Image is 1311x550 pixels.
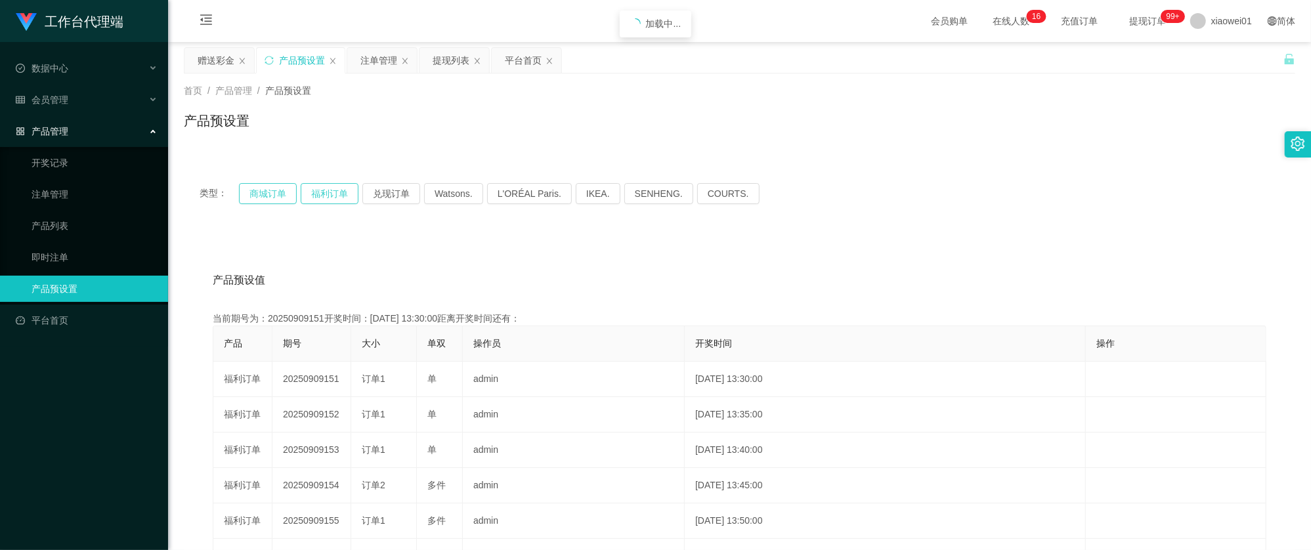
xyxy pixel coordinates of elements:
button: 福利订单 [301,183,358,204]
span: 充值订单 [1055,16,1105,26]
span: 单 [427,373,437,384]
span: 在线人数 [987,16,1037,26]
i: 图标: close [546,57,553,65]
span: 操作员 [473,338,501,349]
span: 订单1 [362,373,385,384]
span: 类型： [200,183,239,204]
td: admin [463,397,685,433]
i: icon: loading [630,18,641,29]
i: 图标: check-circle-o [16,64,25,73]
span: 产品预设值 [213,272,265,288]
i: 图标: close [329,57,337,65]
sup: 1115 [1161,10,1185,23]
i: 图标: table [16,95,25,104]
td: [DATE] 13:50:00 [685,503,1086,539]
span: 多件 [427,515,446,526]
a: 即时注单 [32,244,158,270]
a: 开奖记录 [32,150,158,176]
a: 产品预设置 [32,276,158,302]
a: 注单管理 [32,181,158,207]
span: 数据中心 [16,63,68,74]
button: SENHENG. [624,183,693,204]
span: 会员管理 [16,95,68,105]
div: 注单管理 [360,48,397,73]
span: 大小 [362,338,380,349]
td: admin [463,362,685,397]
span: / [207,85,210,96]
span: 订单1 [362,515,385,526]
span: 提现订单 [1123,16,1173,26]
span: 期号 [283,338,301,349]
a: 产品列表 [32,213,158,239]
span: 开奖时间 [695,338,732,349]
span: 订单2 [362,480,385,490]
span: 产品预设置 [265,85,311,96]
p: 1 [1032,10,1037,23]
span: / [257,85,260,96]
i: 图标: sync [265,56,274,65]
td: 福利订单 [213,503,272,539]
i: 图标: menu-fold [184,1,228,43]
div: 赠送彩金 [198,48,234,73]
td: 20250909155 [272,503,351,539]
span: 多件 [427,480,446,490]
span: 订单1 [362,444,385,455]
div: 产品预设置 [279,48,325,73]
button: L'ORÉAL Paris. [487,183,572,204]
div: 当前期号为：20250909151开奖时间：[DATE] 13:30:00距离开奖时间还有： [213,312,1266,326]
i: 图标: close [473,57,481,65]
img: logo.9652507e.png [16,13,37,32]
i: 图标: setting [1291,137,1305,151]
div: 平台首页 [505,48,542,73]
a: 工作台代理端 [16,16,123,26]
span: 产品管理 [16,126,68,137]
td: admin [463,468,685,503]
a: 图标: dashboard平台首页 [16,307,158,333]
span: 单 [427,444,437,455]
td: [DATE] 13:30:00 [685,362,1086,397]
td: [DATE] 13:35:00 [685,397,1086,433]
i: 图标: appstore-o [16,127,25,136]
td: 20250909154 [272,468,351,503]
td: 20250909152 [272,397,351,433]
span: 产品 [224,338,242,349]
td: 福利订单 [213,362,272,397]
button: 兑现订单 [362,183,420,204]
td: [DATE] 13:40:00 [685,433,1086,468]
td: admin [463,433,685,468]
td: admin [463,503,685,539]
td: 20250909151 [272,362,351,397]
span: 操作 [1096,338,1115,349]
td: [DATE] 13:45:00 [685,468,1086,503]
i: 图标: close [238,57,246,65]
span: 单 [427,409,437,419]
h1: 产品预设置 [184,111,249,131]
span: 首页 [184,85,202,96]
span: 产品管理 [215,85,252,96]
button: COURTS. [697,183,760,204]
button: Watsons. [424,183,483,204]
td: 福利订单 [213,397,272,433]
td: 20250909153 [272,433,351,468]
td: 福利订单 [213,468,272,503]
button: 商城订单 [239,183,297,204]
h1: 工作台代理端 [45,1,123,43]
td: 福利订单 [213,433,272,468]
span: 订单1 [362,409,385,419]
span: 加载中... [646,18,681,29]
p: 6 [1037,10,1041,23]
button: IKEA. [576,183,620,204]
sup: 16 [1027,10,1046,23]
i: 图标: unlock [1283,53,1295,65]
i: 图标: close [401,57,409,65]
div: 提现列表 [433,48,469,73]
span: 单双 [427,338,446,349]
i: 图标: global [1268,16,1277,26]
